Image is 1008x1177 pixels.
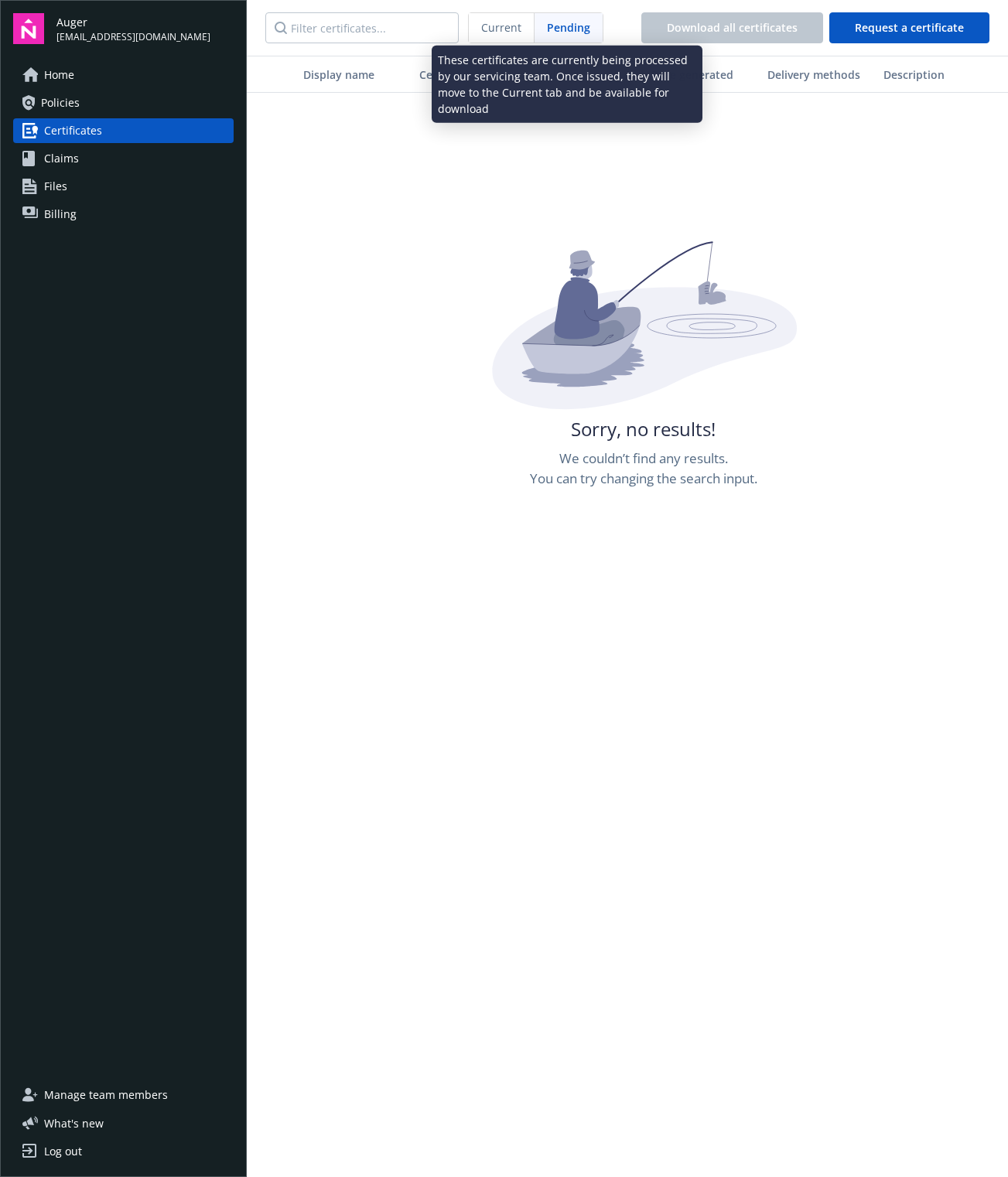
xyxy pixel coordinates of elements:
div: Delivery methods [767,67,871,83]
span: Current [481,19,521,36]
button: Display name [297,56,413,93]
span: What ' s new [44,1115,104,1131]
span: Home [44,63,74,87]
div: Download all certificates [667,13,798,43]
img: navigator-logo.svg [13,13,44,44]
button: Cert holder name [413,56,529,93]
div: Cert holder name [419,67,506,83]
div: Log out [44,1139,82,1164]
button: Delivery methods [761,56,877,93]
a: Claims [13,146,234,171]
span: Auger [56,14,210,30]
span: Billing [44,202,77,227]
span: Pending [547,19,590,36]
span: [EMAIL_ADDRESS][DOMAIN_NAME] [56,30,210,44]
span: Claims [44,146,79,171]
span: Files [44,174,67,199]
a: Manage team members [13,1083,234,1107]
button: Download all certificates [641,12,823,43]
div: Display name [303,67,407,83]
button: Description [877,56,993,93]
a: Files [13,174,234,199]
button: Auger[EMAIL_ADDRESS][DOMAIN_NAME] [56,13,234,44]
span: Manage team members [44,1083,168,1107]
span: Pending [535,13,603,43]
button: Request a certificate [829,12,989,43]
a: Certificates [13,118,234,143]
span: Policies [41,90,80,115]
span: You can try changing the search input. [530,469,757,489]
span: We couldn’t find any results. [559,449,728,469]
span: Certificates [44,118,102,143]
button: What's new [13,1115,128,1131]
button: Date generated [645,56,761,93]
input: Filter certificates... [265,12,459,43]
span: Request a certificate [855,20,964,35]
a: Home [13,63,234,87]
a: Policies [13,90,234,115]
a: Billing [13,202,234,227]
span: Sorry, no results! [571,416,716,442]
div: Date generated [651,67,755,83]
div: Description [883,67,987,83]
